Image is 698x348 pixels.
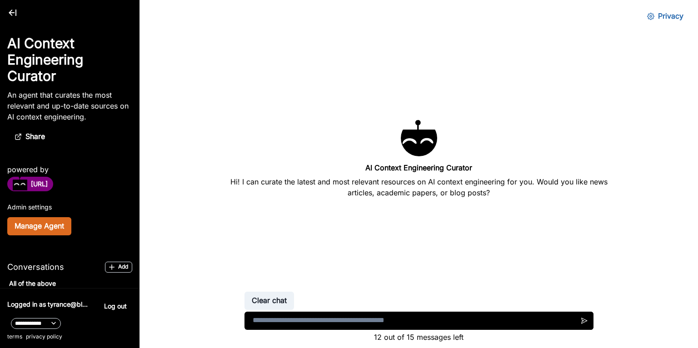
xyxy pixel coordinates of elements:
p: powered by [7,164,132,175]
button: Add [105,262,132,273]
p: An agent that curates the most relevant and up-to-date sources on AI context engineering. [7,89,132,122]
h2: AI Context Engineering Curator [365,164,472,172]
button: Manage Agent [7,217,71,235]
a: powered byAgenthost[URL] [7,164,132,187]
p: Hi! I can curate the latest and most relevant resources on AI context engineering for you. Would ... [222,176,616,198]
p: 12 out of 15 messages left [244,332,593,343]
p: Logged in as tyrance@bl... [7,299,88,314]
button: Send message [575,312,593,330]
button: Log out [99,299,132,314]
img: Agenthost [13,176,27,190]
p: Conversations [7,261,64,273]
button: Share [7,128,52,146]
h2: AI Context Engineering Curator [7,35,132,84]
a: terms [7,333,22,341]
a: privacy policy [26,333,62,341]
p: All of the above [9,278,132,288]
p: Admin settings [7,202,132,212]
button: Clear chat [244,292,294,310]
button: Privacy Settings [640,7,691,25]
button: [URL] [7,177,53,191]
img: AI Context Engineering Curator logo [401,120,437,156]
